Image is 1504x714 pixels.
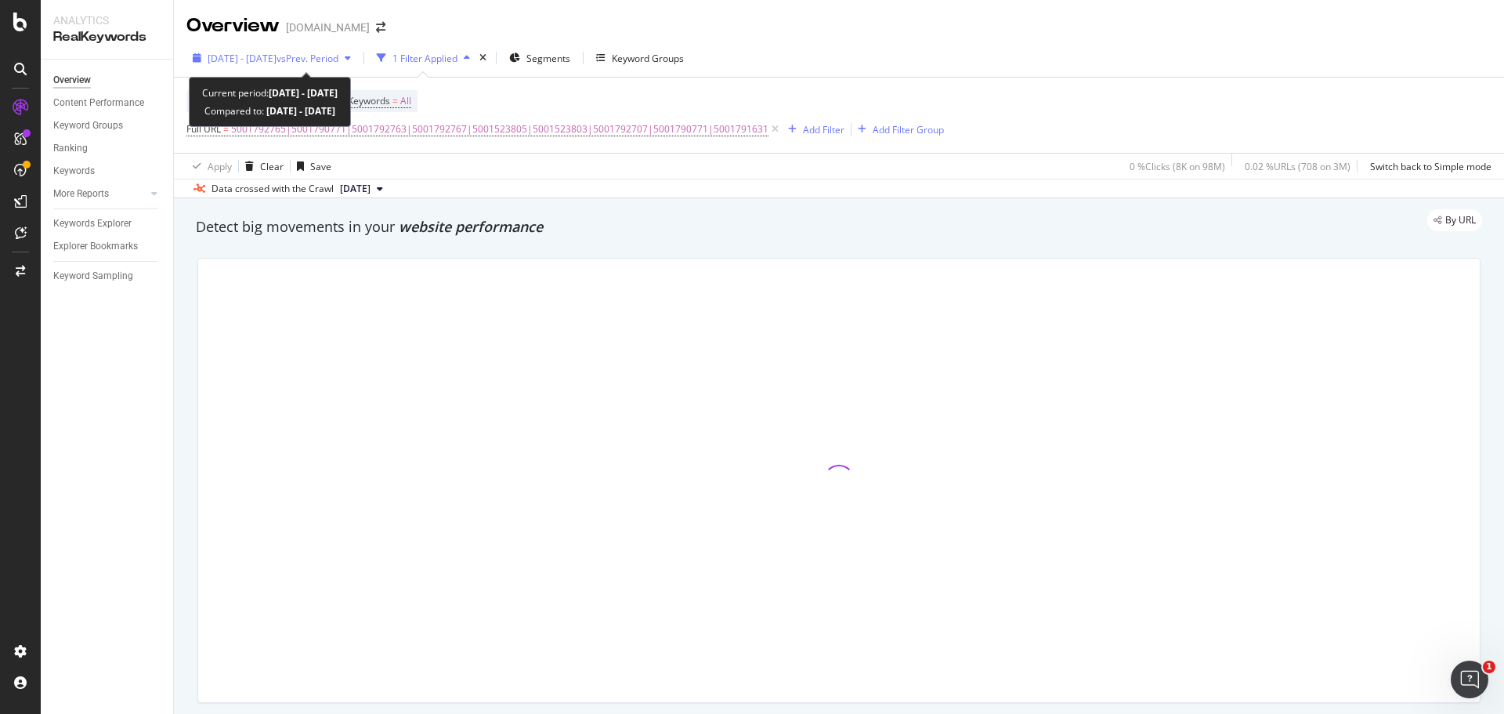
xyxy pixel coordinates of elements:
[803,123,844,136] div: Add Filter
[53,163,95,179] div: Keywords
[53,118,162,134] a: Keyword Groups
[53,95,144,111] div: Content Performance
[1245,160,1350,173] div: 0.02 % URLs ( 708 on 3M )
[1130,160,1225,173] div: 0 % Clicks ( 8K on 98M )
[392,94,398,107] span: =
[340,182,371,196] span: 2025 Apr. 26th
[1370,160,1491,173] div: Switch back to Simple mode
[400,90,411,112] span: All
[371,45,476,71] button: 1 Filter Applied
[348,94,390,107] span: Keywords
[208,52,277,65] span: [DATE] - [DATE]
[186,154,232,179] button: Apply
[291,154,331,179] button: Save
[503,45,577,71] button: Segments
[53,163,162,179] a: Keywords
[53,238,162,255] a: Explorer Bookmarks
[590,45,690,71] button: Keyword Groups
[53,186,109,202] div: More Reports
[53,13,161,28] div: Analytics
[53,118,123,134] div: Keyword Groups
[376,22,385,33] div: arrow-right-arrow-left
[53,28,161,46] div: RealKeywords
[231,118,768,140] span: 5001792765|5001790771|5001792763|5001792767|5001523805|5001523803|5001792707|5001790771|5001791631
[612,52,684,65] div: Keyword Groups
[1364,154,1491,179] button: Switch back to Simple mode
[53,268,133,285] div: Keyword Sampling
[53,72,162,89] a: Overview
[211,182,334,196] div: Data crossed with the Crawl
[334,179,389,198] button: [DATE]
[782,120,844,139] button: Add Filter
[53,268,162,285] a: Keyword Sampling
[1427,209,1482,231] div: legacy label
[239,154,284,179] button: Clear
[1451,661,1488,698] iframe: Intercom live chat
[53,72,91,89] div: Overview
[269,86,338,100] b: [DATE] - [DATE]
[286,20,370,35] div: [DOMAIN_NAME]
[264,104,335,118] b: [DATE] - [DATE]
[260,160,284,173] div: Clear
[1483,661,1495,673] span: 1
[873,123,944,136] div: Add Filter Group
[53,216,132,232] div: Keywords Explorer
[392,52,457,65] div: 1 Filter Applied
[53,140,88,157] div: Ranking
[1445,216,1476,225] span: By URL
[53,216,162,232] a: Keywords Explorer
[186,13,280,39] div: Overview
[223,122,229,136] span: =
[526,52,570,65] span: Segments
[186,45,357,71] button: [DATE] - [DATE]vsPrev. Period
[186,122,221,136] span: Full URL
[310,160,331,173] div: Save
[851,120,944,139] button: Add Filter Group
[476,50,490,66] div: times
[53,140,162,157] a: Ranking
[202,84,338,102] div: Current period:
[53,186,146,202] a: More Reports
[204,102,335,120] div: Compared to:
[277,52,338,65] span: vs Prev. Period
[208,160,232,173] div: Apply
[53,95,162,111] a: Content Performance
[53,238,138,255] div: Explorer Bookmarks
